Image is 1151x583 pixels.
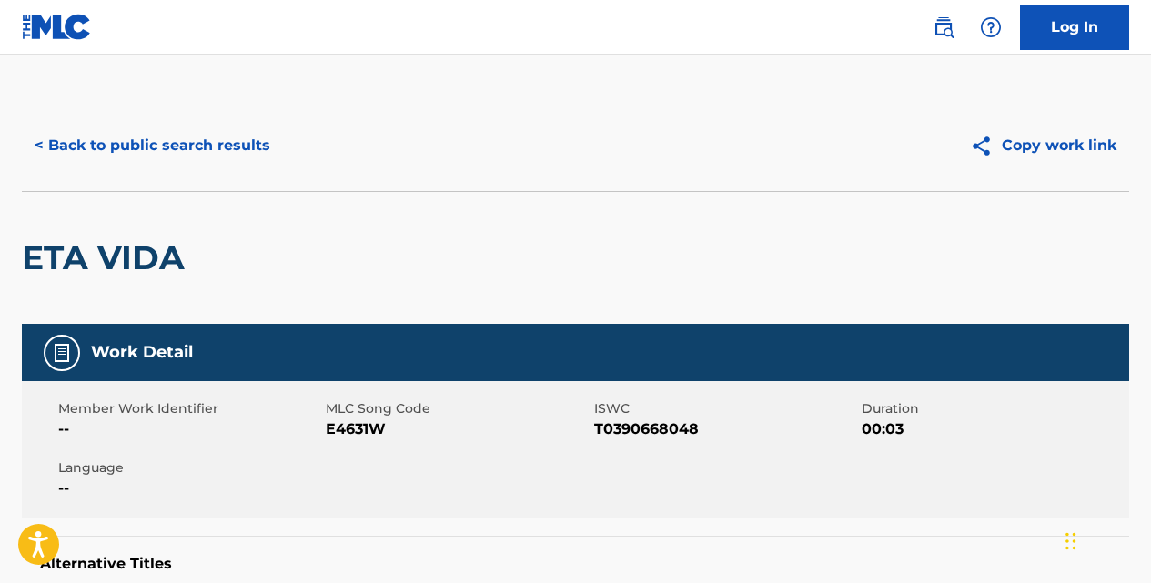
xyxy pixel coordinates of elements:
span: MLC Song Code [326,399,589,418]
div: Help [973,9,1009,45]
h5: Alternative Titles [40,555,1111,573]
h2: ETA VIDA [22,237,194,278]
img: MLC Logo [22,14,92,40]
button: Copy work link [957,123,1129,168]
img: Work Detail [51,342,73,364]
div: Drag [1065,514,1076,568]
span: Member Work Identifier [58,399,321,418]
span: -- [58,477,321,499]
iframe: Chat Widget [1060,496,1151,583]
a: Public Search [925,9,962,45]
h5: Work Detail [91,342,193,363]
img: Copy work link [970,135,1002,157]
span: Language [58,458,321,477]
span: 00:03 [862,418,1125,440]
span: ISWC [594,399,857,418]
span: T0390668048 [594,418,857,440]
img: search [933,16,954,38]
a: Log In [1020,5,1129,50]
span: E4631W [326,418,589,440]
button: < Back to public search results [22,123,283,168]
span: Duration [862,399,1125,418]
img: help [980,16,1002,38]
span: -- [58,418,321,440]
